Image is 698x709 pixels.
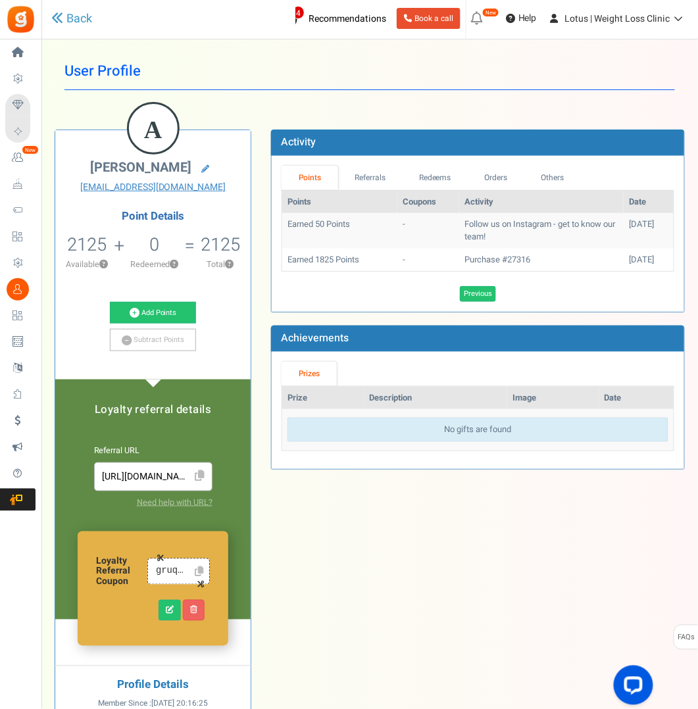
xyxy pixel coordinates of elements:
[292,6,305,19] span: 4
[22,145,39,155] em: New
[397,8,461,29] a: Book a call
[678,625,695,650] span: FAQs
[276,8,391,29] a: 4 Recommendations
[65,181,241,194] a: [EMAIL_ADDRESS][DOMAIN_NAME]
[68,232,107,258] span: 2125
[599,387,674,410] th: Date
[282,249,397,272] td: Earned 1825 Points
[170,260,179,269] button: ?
[397,213,459,248] td: -
[68,404,237,416] h5: Loyalty referral details
[90,158,191,177] span: [PERSON_NAME]
[225,260,234,269] button: ?
[64,53,675,90] h1: User Profile
[459,213,624,248] td: Follow us on Instagram - get to know our team!
[281,330,349,346] b: Achievements
[287,418,668,442] div: No gifts are found
[201,235,240,255] h5: 2125
[507,387,599,410] th: Image
[524,166,581,190] a: Others
[364,387,507,410] th: Description
[189,465,211,488] span: Click to Copy
[282,213,397,248] td: Earned 50 Points
[94,447,212,456] h6: Referral URL
[6,5,36,34] img: Gratisfaction
[460,286,496,302] a: Previous
[129,104,178,155] figcaption: A
[55,210,251,222] h4: Point Details
[459,249,624,272] td: Purchase #27316
[397,249,459,272] td: -
[100,260,109,269] button: ?
[501,8,542,29] a: Help
[629,254,668,266] div: [DATE]
[281,134,316,150] b: Activity
[309,12,386,26] span: Recommendations
[624,191,674,214] th: Date
[515,12,537,25] span: Help
[110,329,196,351] a: Subtract Points
[282,362,337,386] a: Prizes
[137,497,212,508] a: Need help with URL?
[282,387,364,410] th: Prize
[338,166,403,190] a: Referrals
[126,258,183,270] p: Redeemed
[468,166,524,190] a: Orders
[282,166,338,190] a: Points
[459,191,624,214] th: Activity
[629,218,668,231] div: [DATE]
[149,235,159,255] h5: 0
[196,258,244,270] p: Total
[96,556,147,587] h6: Loyalty Referral Coupon
[65,679,241,692] h4: Profile Details
[110,302,196,324] a: Add Points
[565,12,670,26] span: Lotus | Weight Loss Clinic
[397,191,459,214] th: Coupons
[282,191,397,214] th: Points
[62,258,112,270] p: Available
[403,166,468,190] a: Redeems
[189,561,208,582] a: Click to Copy
[5,147,36,169] a: New
[482,8,499,17] em: New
